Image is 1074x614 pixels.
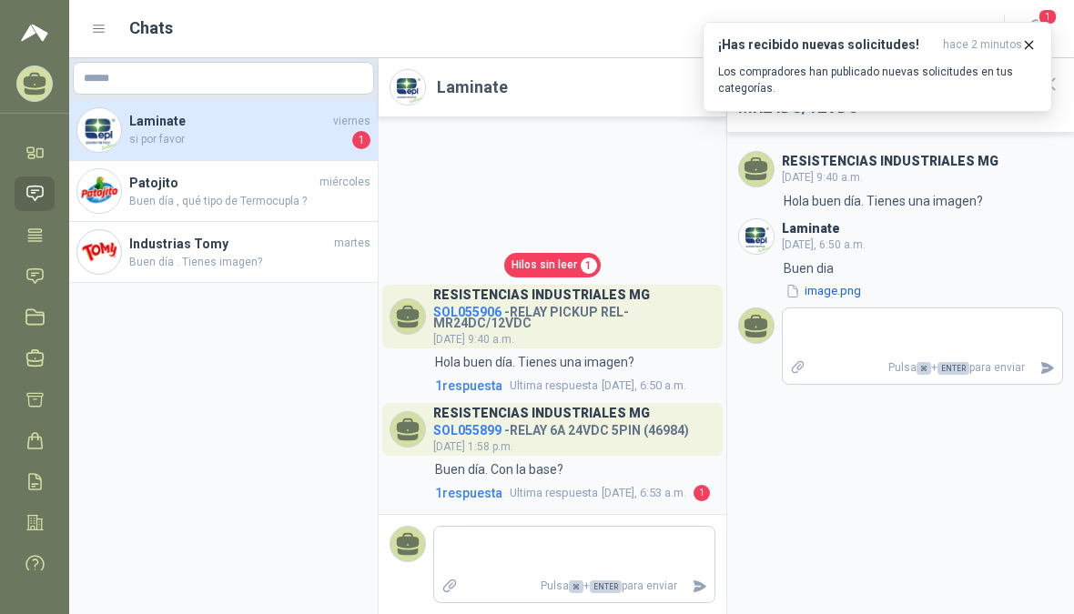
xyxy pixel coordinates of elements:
h3: RESISTENCIAS INDUSTRIALES MG [433,290,650,300]
a: 1respuestaUltima respuesta[DATE], 6:50 a.m. [431,376,715,396]
span: ⌘ [569,580,583,593]
span: hace 2 minutos [943,37,1022,53]
button: ¡Has recibido nuevas solicitudes!hace 2 minutos Los compradores han publicado nuevas solicitudes ... [703,22,1052,112]
span: Hilos sin leer [512,257,577,274]
span: 1 [1038,8,1058,25]
p: Buen día. Con la base? [435,459,563,479]
span: si por favor [129,131,349,149]
p: Hola buen día. Tienes una imagen? [784,191,983,211]
span: Buen día , qué tipo de Termocupla ? [129,193,370,210]
p: Hola buen día. Tienes una imagen? [435,352,634,372]
span: Buen día . Tienes imagen? [129,254,370,271]
p: Pulsa + para enviar [465,570,684,602]
span: Ultima respuesta [510,484,598,502]
span: Ultima respuesta [510,377,598,395]
label: Adjuntar archivos [783,352,814,384]
span: 1 [694,485,710,501]
span: [DATE], 6:50 a.m. [510,377,686,395]
span: 1 respuesta [435,483,502,503]
a: Company LogoLaminateviernessi por favor1 [69,100,378,161]
span: ⌘ [917,362,931,375]
img: Company Logo [77,230,121,274]
h4: Patojito [129,173,316,193]
span: [DATE] 9:40 a.m. [782,171,863,184]
span: [DATE] 9:40 a.m. [433,333,514,346]
button: Enviar [1032,352,1062,384]
span: miércoles [319,174,370,191]
span: 1 [581,257,597,274]
img: Company Logo [739,219,774,254]
span: ENTER [937,362,969,375]
p: Buen dia [784,258,863,278]
h2: Laminate [437,75,508,100]
span: martes [334,235,370,252]
span: [DATE], 6:53 a.m. [510,484,686,502]
p: Pulsa + para enviar [813,352,1032,384]
span: [DATE], 6:50 a.m. [782,238,866,251]
h3: ¡Has recibido nuevas solicitudes! [718,37,936,53]
label: Adjuntar archivos [434,570,465,602]
button: image.png [784,282,863,301]
img: Logo peakr [21,22,48,44]
button: 1 [1019,13,1052,45]
span: [DATE] 1:58 p.m. [433,440,513,453]
img: Company Logo [77,169,121,213]
span: SOL055906 [433,305,502,319]
span: ENTER [590,580,622,593]
span: 1 respuesta [435,376,502,396]
h4: - RELAY PICKUP REL-MR24DC/12VDC [433,300,715,327]
h3: RESISTENCIAS INDUSTRIALES MG [782,156,998,166]
h4: Industrias Tomy [129,234,330,254]
a: Company LogoIndustrias TomymartesBuen día . Tienes imagen? [69,222,378,283]
a: Company LogoPatojitomiércolesBuen día , qué tipo de Termocupla ? [69,161,378,222]
a: Hilos sin leer1 [504,253,601,277]
a: 1respuestaUltima respuesta[DATE], 6:53 a.m.1 [431,483,715,503]
h3: RESISTENCIAS INDUSTRIALES MG [433,408,650,418]
span: SOL055899 [433,423,502,438]
button: Enviar [684,570,714,602]
h3: Laminate [782,224,840,234]
h1: Chats [129,15,173,41]
h4: Laminate [129,111,329,131]
p: Los compradores han publicado nuevas solicitudes en tus categorías. [718,64,1037,96]
img: Company Logo [77,108,121,152]
h4: - RELAY 6A 24VDC 5PIN (46984) [433,418,689,436]
img: Company Logo [390,70,425,105]
span: 1 [352,131,370,149]
span: viernes [333,113,370,130]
